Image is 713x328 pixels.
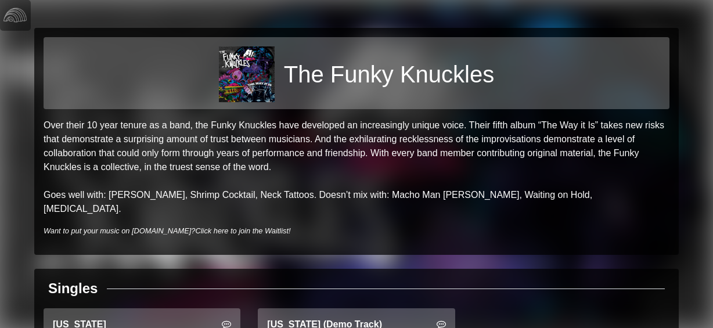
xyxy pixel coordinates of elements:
[284,60,494,88] h1: The Funky Knuckles
[3,3,27,27] img: logo-white-4c48a5e4bebecaebe01ca5a9d34031cfd3d4ef9ae749242e8c4bf12ef99f53e8.png
[44,226,291,235] i: Want to put your music on [DOMAIN_NAME]?
[219,46,275,102] img: c6fc73a66815376adea47e625ec963222b7b21416829614ecc30ad55dff36c00.jpg
[44,118,669,216] p: Over their 10 year tenure as a band, the Funky Knuckles have developed an increasingly unique voi...
[48,278,98,299] div: Singles
[195,226,290,235] a: Click here to join the Waitlist!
